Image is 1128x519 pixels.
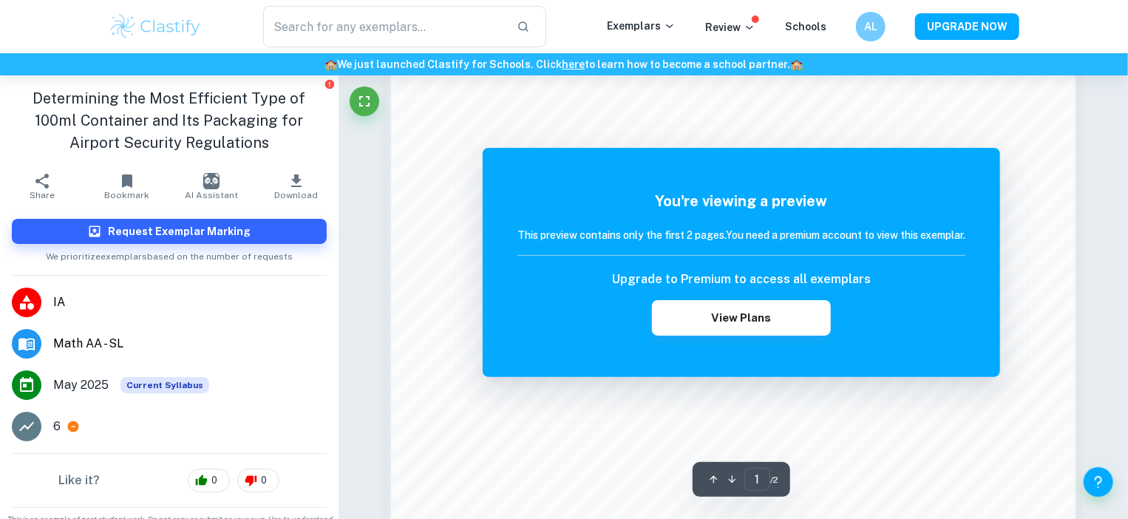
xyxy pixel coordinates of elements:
[785,21,826,33] a: Schools
[325,78,336,89] button: Report issue
[915,13,1019,40] button: UPGRADE NOW
[652,300,831,336] button: View Plans
[3,56,1125,72] h6: We just launched Clastify for Schools. Click to learn how to become a school partner.
[863,18,880,35] h6: AL
[46,244,293,263] span: We prioritize exemplars based on the number of requests
[350,86,379,116] button: Fullscreen
[12,219,327,244] button: Request Exemplar Marking
[84,166,169,207] button: Bookmark
[104,190,149,200] span: Bookmark
[856,12,886,41] button: AL
[325,58,338,70] span: 🏫
[53,376,109,394] span: May 2025
[517,190,965,212] h5: You're viewing a preview
[517,227,965,243] h6: This preview contains only the first 2 pages. You need a premium account to view this exemplar.
[563,58,585,70] a: here
[203,473,225,488] span: 0
[169,166,254,207] button: AI Assistant
[53,418,61,435] p: 6
[612,271,871,288] h6: Upgrade to Premium to access all exemplars
[53,294,327,311] span: IA
[791,58,803,70] span: 🏫
[12,87,327,154] h1: Determining the Most Efficient Type of 100ml Container and Its Packaging for Airport Security Reg...
[30,190,55,200] span: Share
[58,472,100,489] h6: Like it?
[109,12,203,41] img: Clastify logo
[53,335,327,353] span: Math AA - SL
[1084,467,1113,497] button: Help and Feedback
[254,166,338,207] button: Download
[108,223,251,240] h6: Request Exemplar Marking
[120,377,209,393] div: This exemplar is based on the current syllabus. Feel free to refer to it for inspiration/ideas wh...
[120,377,209,393] span: Current Syllabus
[607,18,676,34] p: Exemplars
[185,190,238,200] span: AI Assistant
[705,19,755,35] p: Review
[263,6,505,47] input: Search for any exemplars...
[203,173,220,189] img: AI Assistant
[770,473,778,486] span: / 2
[253,473,275,488] span: 0
[274,190,318,200] span: Download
